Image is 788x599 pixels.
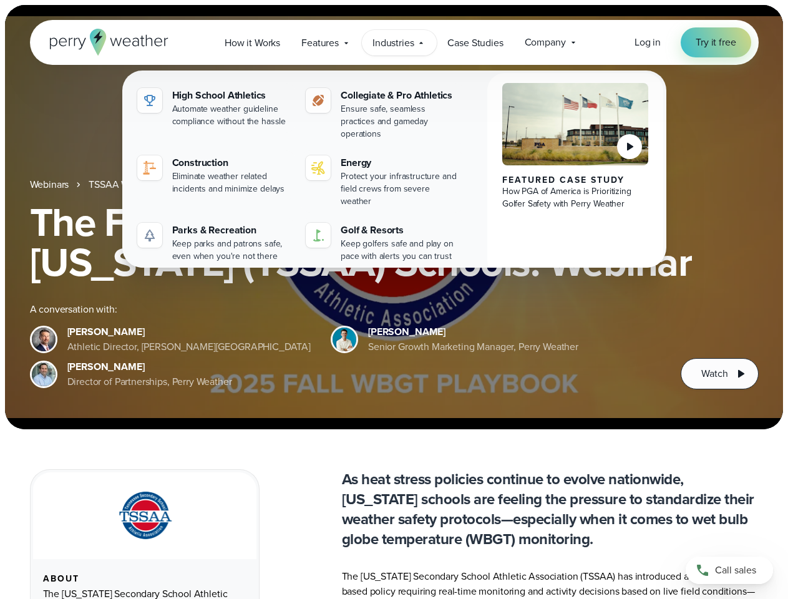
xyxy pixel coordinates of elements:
div: Keep parks and patrons safe, even when you're not there [172,238,291,263]
img: golf-iconV2.svg [311,228,326,243]
a: construction perry weather Construction Eliminate weather related incidents and minimize delays [132,150,296,200]
div: Automate weather guideline compliance without the hassle [172,103,291,128]
div: Construction [172,155,291,170]
a: Golf & Resorts Keep golfers safe and play on pace with alerts you can trust [301,218,465,268]
div: A conversation with: [30,302,661,317]
span: Industries [372,36,414,51]
div: Parks & Recreation [172,223,291,238]
div: High School Athletics [172,88,291,103]
div: [PERSON_NAME] [67,324,311,339]
img: proathletics-icon@2x-1.svg [311,93,326,108]
a: Log in [635,35,661,50]
div: How PGA of America is Prioritizing Golfer Safety with Perry Weather [502,185,649,210]
div: Athletic Director, [PERSON_NAME][GEOGRAPHIC_DATA] [67,339,311,354]
a: Call sales [686,557,773,584]
nav: Breadcrumb [30,177,759,192]
img: Jeff Wood [32,363,56,386]
a: Webinars [30,177,69,192]
div: Eliminate weather related incidents and minimize delays [172,170,291,195]
img: TSSAA-Tennessee-Secondary-School-Athletic-Association.svg [103,487,187,544]
span: Case Studies [447,36,503,51]
a: Energy Protect your infrastructure and field crews from severe weather [301,150,465,213]
div: Energy [341,155,460,170]
h1: The Fall WBGT Playbook for [US_STATE] (TSSAA) Schools: Webinar [30,202,759,282]
a: Parks & Recreation Keep parks and patrons safe, even when you're not there [132,218,296,268]
img: energy-icon@2x-1.svg [311,160,326,175]
img: construction perry weather [142,160,157,175]
div: Keep golfers safe and play on pace with alerts you can trust [341,238,460,263]
a: Try it free [681,27,751,57]
button: Watch [681,358,758,389]
div: [PERSON_NAME] [67,359,232,374]
div: Collegiate & Pro Athletics [341,88,460,103]
a: PGA of America, Frisco Campus Featured Case Study How PGA of America is Prioritizing Golfer Safet... [487,73,664,278]
div: Ensure safe, seamless practices and gameday operations [341,103,460,140]
img: Brian Wyatt [32,328,56,351]
div: [PERSON_NAME] [368,324,578,339]
span: Company [525,35,566,50]
span: How it Works [225,36,280,51]
a: TSSAA WBGT Fall Playbook [89,177,207,192]
div: Senior Growth Marketing Manager, Perry Weather [368,339,578,354]
a: High School Athletics Automate weather guideline compliance without the hassle [132,83,296,133]
span: Watch [701,366,727,381]
span: Log in [635,35,661,49]
span: Features [301,36,339,51]
span: Try it free [696,35,736,50]
span: Call sales [715,563,756,578]
div: Protect your infrastructure and field crews from severe weather [341,170,460,208]
div: About [43,574,246,584]
div: Director of Partnerships, Perry Weather [67,374,232,389]
a: Case Studies [437,30,513,56]
a: Collegiate & Pro Athletics Ensure safe, seamless practices and gameday operations [301,83,465,145]
a: How it Works [214,30,291,56]
p: As heat stress policies continue to evolve nationwide, [US_STATE] schools are feeling the pressur... [342,469,759,549]
img: parks-icon-grey.svg [142,228,157,243]
img: PGA of America, Frisco Campus [502,83,649,165]
img: highschool-icon.svg [142,93,157,108]
div: Featured Case Study [502,175,649,185]
img: Spencer Patton, Perry Weather [333,328,356,351]
div: Golf & Resorts [341,223,460,238]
